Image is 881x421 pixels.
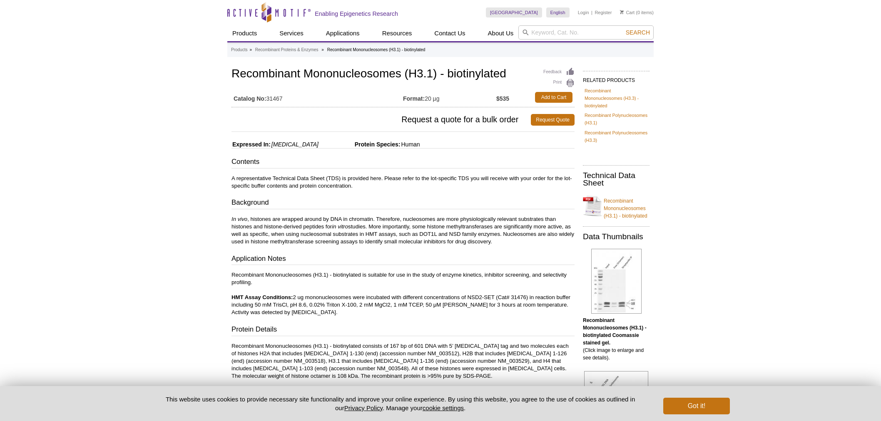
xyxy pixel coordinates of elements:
[377,25,417,41] a: Resources
[231,90,403,105] td: 31467
[595,10,612,15] a: Register
[620,7,654,17] li: (0 items)
[231,198,575,209] h3: Background
[543,79,575,88] a: Print
[623,29,652,36] button: Search
[578,10,589,15] a: Login
[583,71,650,86] h2: RELATED PRODUCTS
[591,249,642,314] img: Recombinant Mononucleosomes (H3.1) - biotinylated Coomassie stained gel
[227,25,262,41] a: Products
[403,90,496,105] td: 20 µg
[231,114,531,126] span: Request a quote for a bulk order
[423,404,464,411] button: cookie settings
[321,25,365,41] a: Applications
[231,67,575,82] h1: Recombinant Mononucleosomes (H3.1) - biotinylated
[585,87,648,109] a: Recombinant Mononucleosomes (H3.3) - biotinylated
[151,395,650,412] p: This website uses cookies to provide necessary site functionality and improve your online experie...
[535,92,572,103] a: Add to Cart
[591,7,592,17] li: |
[496,95,509,102] strong: $535
[321,47,324,52] li: »
[663,398,730,414] button: Got it!
[231,46,247,54] a: Products
[583,317,647,346] b: Recombinant Mononucleosomes (H3.1) - biotinylated Coomassie stained gel.
[344,404,383,411] a: Privacy Policy
[531,114,575,126] a: Request Quote
[231,324,575,336] h3: Protein Details
[231,254,575,265] h3: Application Notes
[626,29,650,36] span: Search
[400,141,420,148] span: Human
[249,47,252,52] li: »
[585,129,648,144] a: Recombinant Polynucleosomes (H3.3)
[483,25,519,41] a: About Us
[583,192,650,220] a: Recombinant Mononucleosomes (H3.1) - biotinylated
[315,10,398,17] h2: Enabling Epigenetics Research
[583,172,650,187] h2: Technical Data Sheet
[583,317,650,362] p: (Click image to enlarge and see details).
[231,294,293,300] strong: HMT Assay Conditions:
[486,7,542,17] a: [GEOGRAPHIC_DATA]
[231,342,575,380] p: Recombinant Mononucleosomes (H3.1) - biotinylated consists of 167 bp of 601 DNA with 5’ [MEDICAL_...
[231,157,575,168] h3: Contents
[320,141,401,148] span: Protein Species:
[327,47,426,52] li: Recombinant Mononucleosomes (H3.1) - biotinylated
[231,271,575,316] p: Recombinant Mononucleosomes (H3.1) - biotinylated is suitable for use in the study of enzyme kine...
[271,141,319,148] i: [MEDICAL_DATA]
[583,233,650,240] h2: Data Thumbnails
[231,141,271,148] span: Expressed In:
[518,25,654,40] input: Keyword, Cat. No.
[546,7,570,17] a: English
[255,46,319,54] a: Recombinant Proteins & Enzymes
[231,175,575,190] p: A representative Technical Data Sheet (TDS) is provided here. Please refer to the lot-specific TD...
[620,10,624,14] img: Your Cart
[585,111,648,126] a: Recombinant Polynucleosomes (H3.1)
[620,10,635,15] a: Cart
[234,95,266,102] strong: Catalog No:
[332,223,348,230] i: in vitro
[543,67,575,77] a: Feedback
[231,216,247,222] i: In vivo
[429,25,470,41] a: Contact Us
[231,215,575,245] p: , histones are wrapped around by DNA in chromatin. Therefore, nucleosomes are more physiologicall...
[274,25,309,41] a: Services
[403,95,425,102] strong: Format:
